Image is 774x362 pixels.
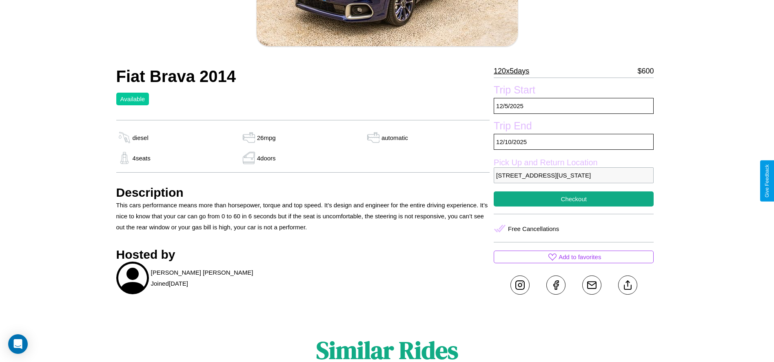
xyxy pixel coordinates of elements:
p: 120 x 5 days [494,64,529,78]
button: Checkout [494,191,654,207]
img: gas [241,152,257,164]
p: 12 / 5 / 2025 [494,98,654,114]
img: gas [365,131,381,144]
div: Give Feedback [764,164,770,198]
h3: Hosted by [116,248,490,262]
p: 26 mpg [257,132,276,143]
p: 12 / 10 / 2025 [494,134,654,150]
p: diesel [133,132,149,143]
p: 4 seats [133,153,151,164]
h2: Fiat Brava 2014 [116,67,490,86]
p: Add to favorites [559,251,601,262]
p: Joined [DATE] [151,278,188,289]
p: $ 600 [637,64,654,78]
img: gas [241,131,257,144]
p: [STREET_ADDRESS][US_STATE] [494,167,654,183]
label: Pick Up and Return Location [494,158,654,167]
p: Free Cancellations [508,223,559,234]
p: automatic [381,132,408,143]
button: Add to favorites [494,251,654,263]
img: gas [116,131,133,144]
p: Available [120,93,145,104]
label: Trip Start [494,84,654,98]
div: Open Intercom Messenger [8,334,28,354]
img: gas [116,152,133,164]
p: This cars performance means more than horsepower, torque and top speed. It’s design and engineer ... [116,200,490,233]
p: [PERSON_NAME] [PERSON_NAME] [151,267,253,278]
label: Trip End [494,120,654,134]
h3: Description [116,186,490,200]
p: 4 doors [257,153,276,164]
